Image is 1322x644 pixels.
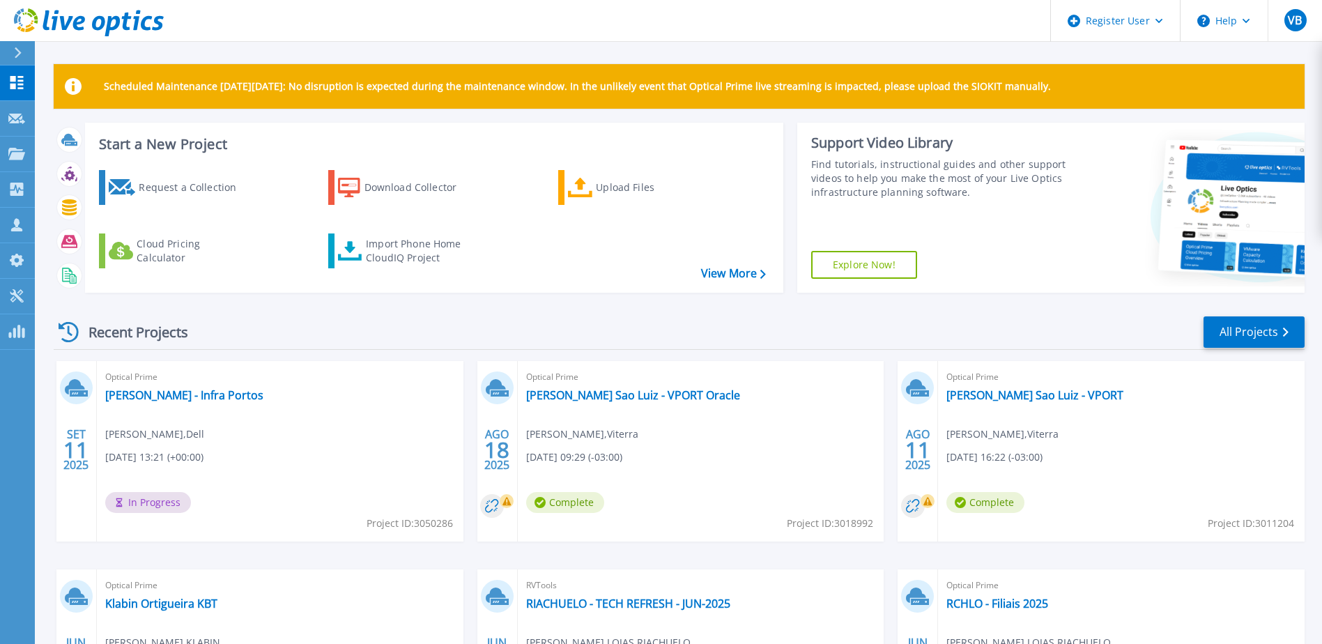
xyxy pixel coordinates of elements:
div: Import Phone Home CloudIQ Project [366,237,475,265]
a: [PERSON_NAME] Sao Luiz - VPORT Oracle [526,388,740,402]
span: Project ID: 3018992 [787,516,873,531]
a: Klabin Ortigueira KBT [105,597,217,611]
p: Scheduled Maintenance [DATE][DATE]: No disruption is expected during the maintenance window. In t... [104,81,1051,92]
div: Request a Collection [139,174,250,201]
span: Optical Prime [946,369,1296,385]
span: RVTools [526,578,876,593]
div: Find tutorials, instructional guides and other support videos to help you make the most of your L... [811,158,1070,199]
div: SET 2025 [63,424,89,475]
span: Project ID: 3011204 [1208,516,1294,531]
a: RIACHUELO - TECH REFRESH - JUN-2025 [526,597,730,611]
a: All Projects [1204,316,1305,348]
span: 18 [484,444,509,456]
span: Optical Prime [526,369,876,385]
a: Upload Files [558,170,714,205]
div: AGO 2025 [484,424,510,475]
span: Complete [946,492,1024,513]
span: Optical Prime [946,578,1296,593]
span: Complete [526,492,604,513]
div: Support Video Library [811,134,1070,152]
span: [PERSON_NAME] , Viterra [946,427,1059,442]
a: [PERSON_NAME] Sao Luiz - VPORT [946,388,1123,402]
div: Download Collector [364,174,476,201]
a: Download Collector [328,170,484,205]
h3: Start a New Project [99,137,765,152]
a: View More [701,267,766,280]
div: Upload Files [596,174,707,201]
a: RCHLO - Filiais 2025 [946,597,1048,611]
span: 11 [905,444,930,456]
div: Cloud Pricing Calculator [137,237,248,265]
a: Cloud Pricing Calculator [99,233,254,268]
span: VB [1288,15,1302,26]
div: Recent Projects [54,315,207,349]
span: In Progress [105,492,191,513]
span: 11 [63,444,89,456]
span: [DATE] 16:22 (-03:00) [946,450,1043,465]
span: Project ID: 3050286 [367,516,453,531]
a: [PERSON_NAME] - Infra Portos [105,388,263,402]
span: [PERSON_NAME] , Viterra [526,427,638,442]
span: Optical Prime [105,578,455,593]
span: [DATE] 13:21 (+00:00) [105,450,203,465]
div: AGO 2025 [905,424,931,475]
a: Explore Now! [811,251,917,279]
span: Optical Prime [105,369,455,385]
span: [PERSON_NAME] , Dell [105,427,204,442]
span: [DATE] 09:29 (-03:00) [526,450,622,465]
a: Request a Collection [99,170,254,205]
